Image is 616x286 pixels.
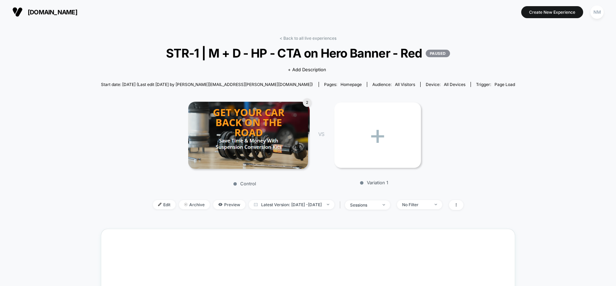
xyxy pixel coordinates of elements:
span: all devices [444,82,465,87]
div: 2 [303,98,311,107]
span: homepage [341,82,362,87]
a: < Back to all live experiences [280,36,336,41]
img: Visually logo [12,7,23,17]
span: STR-1 | M + D - HP - CTA on Hero Banner - Red [121,46,494,60]
div: Pages: [324,82,362,87]
span: VS [318,131,324,137]
img: Control main [188,102,308,169]
img: edit [158,203,162,206]
img: calendar [254,203,258,206]
span: Archive [179,200,210,209]
div: NM [590,5,604,19]
span: + Add Description [288,66,326,73]
button: [DOMAIN_NAME] [10,7,79,17]
p: Variation 1 [331,180,418,185]
span: Edit [153,200,176,209]
div: No Filter [402,202,429,207]
span: Device: [420,82,471,87]
button: Create New Experience [521,6,583,18]
div: + [334,102,421,168]
span: Latest Version: [DATE] - [DATE] [249,200,334,209]
div: sessions [350,202,377,208]
span: | [338,200,345,210]
div: Audience: [372,82,415,87]
img: end [327,204,329,205]
p: Control [185,181,305,186]
p: PAUSED [426,50,450,57]
span: All Visitors [395,82,415,87]
img: end [184,203,188,206]
button: NM [588,5,606,19]
span: Page Load [495,82,515,87]
div: Trigger: [476,82,515,87]
span: Preview [213,200,245,209]
img: end [383,204,385,206]
span: [DOMAIN_NAME] [28,9,77,16]
img: end [435,204,437,205]
span: Start date: [DATE] (Last edit [DATE] by [PERSON_NAME][EMAIL_ADDRESS][PERSON_NAME][DOMAIN_NAME]) [101,82,313,87]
